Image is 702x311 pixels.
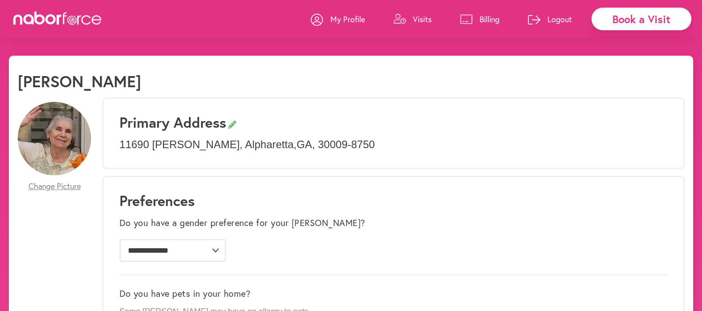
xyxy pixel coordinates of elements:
p: Logout [547,14,572,24]
label: Do you have pets in your home? [119,288,250,299]
h1: Preferences [119,192,667,209]
label: Do you have a gender preference for your [PERSON_NAME]? [119,218,365,228]
a: My Profile [311,6,365,32]
a: Logout [528,6,572,32]
a: Billing [460,6,500,32]
p: Visits [413,14,432,24]
h3: Primary Address [119,114,667,131]
p: My Profile [330,14,365,24]
div: Book a Visit [591,8,691,30]
span: Change Picture [28,182,81,191]
a: Visits [393,6,432,32]
p: 11690 [PERSON_NAME] , Alpharetta , GA , 30009-8750 [119,138,667,151]
p: Billing [480,14,500,24]
h1: [PERSON_NAME] [18,72,141,91]
img: lLx1PYViTfqQPzsPUf0E [18,102,91,175]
